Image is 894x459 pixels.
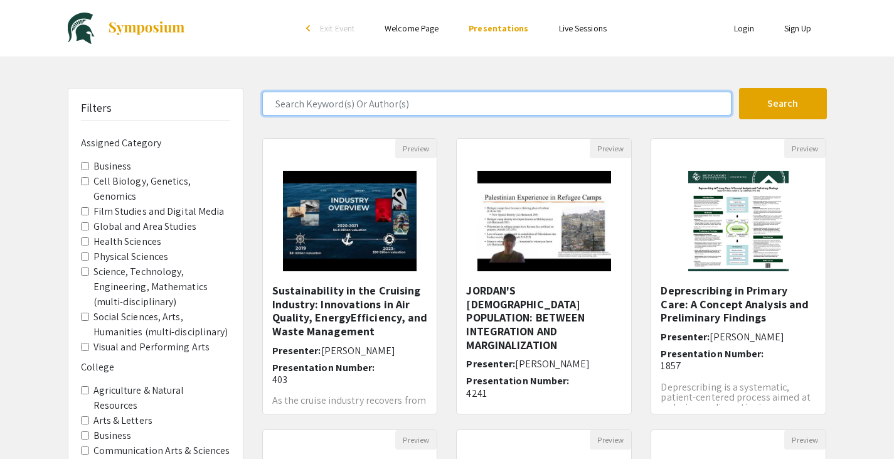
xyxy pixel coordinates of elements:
[93,428,132,443] label: Business
[321,344,395,357] span: [PERSON_NAME]
[734,23,754,34] a: Login
[272,345,428,357] h6: Presenter:
[784,430,826,450] button: Preview
[385,23,439,34] a: Welcome Page
[661,331,816,343] h6: Presenter:
[81,361,230,373] h6: College
[661,284,816,325] h5: Deprescribing in Primary Care: A Concept Analysis and Preliminary Findings
[93,340,210,355] label: Visual and Performing Arts
[784,139,826,158] button: Preview
[661,347,764,360] span: Presentation Number:
[93,219,196,234] label: Global and Area Studies
[465,158,624,284] img: <p><span style="color: black;">JORDAN'S PALESTINIAN POPULATION: BETWEEN INTEGRATION AND MARGINALI...
[784,23,812,34] a: Sign Up
[9,402,53,450] iframe: Chat
[710,330,784,343] span: [PERSON_NAME]
[272,396,428,436] p: As the cruise industry recovers from the financial downturn caused by the [MEDICAL_DATA] pandemic...
[590,139,631,158] button: Preview
[262,138,438,414] div: Open Presentation <p>Sustainability in the Cruising Industry: Innovations in Air Quality, Energy<...
[661,360,816,372] p: 1857
[68,13,95,44] img: University Undergraduate Research & Arts Forum 2025
[272,374,428,386] p: 403
[270,158,429,284] img: <p>Sustainability in the Cruising Industry: Innovations in Air Quality, Energy</p><p>Efficiency, ...
[469,23,528,34] a: Presentations
[661,381,810,414] span: Deprescribing is a systematic, patient-centered process aimed at reducing or discontinuing m...
[456,138,632,414] div: Open Presentation <p><span style="color: black;">JORDAN'S PALESTINIAN POPULATION: BETWEEN INTEGRA...
[676,158,801,284] img: <p>Deprescribing in Primary Care: A Concept Analysis and Preliminary Findings </p>
[93,310,230,340] label: Social Sciences, Arts, Humanities (multi-disciplinary)
[466,284,622,352] h5: JORDAN'S [DEMOGRAPHIC_DATA] POPULATION: BETWEEN INTEGRATION AND MARGINALIZATION
[272,284,428,338] h5: Sustainability in the Cruising Industry: Innovations in Air Quality, EnergyEfficiency, and Waste ...
[590,430,631,450] button: Preview
[306,24,314,32] div: arrow_back_ios
[466,387,622,399] p: 4241
[272,361,375,374] span: Presentation Number:
[81,101,112,115] h5: Filters
[107,21,186,36] img: Symposium by ForagerOne
[81,137,230,149] h6: Assigned Category
[739,88,827,119] button: Search
[93,174,230,204] label: Cell Biology, Genetics, Genomics
[93,443,230,458] label: Communication Arts & Sciences
[93,249,169,264] label: Physical Sciences
[395,139,437,158] button: Preview
[93,383,230,413] label: Agriculture & Natural Resources
[466,374,569,387] span: Presentation Number:
[68,13,186,44] a: University Undergraduate Research & Arts Forum 2025
[93,234,162,249] label: Health Sciences
[320,23,354,34] span: Exit Event
[93,413,152,428] label: Arts & Letters
[262,92,732,116] input: Search Keyword(s) Or Author(s)
[93,264,230,310] label: Science, Technology, Engineering, Mathematics (multi-disciplinary)
[93,204,225,219] label: Film Studies and Digital Media
[651,138,826,414] div: Open Presentation <p>Deprescribing in Primary Care: A Concept Analysis and Preliminary Findings </p>
[466,358,622,370] h6: Presenter:
[559,23,607,34] a: Live Sessions
[93,159,132,174] label: Business
[515,357,589,370] span: [PERSON_NAME]
[395,430,437,450] button: Preview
